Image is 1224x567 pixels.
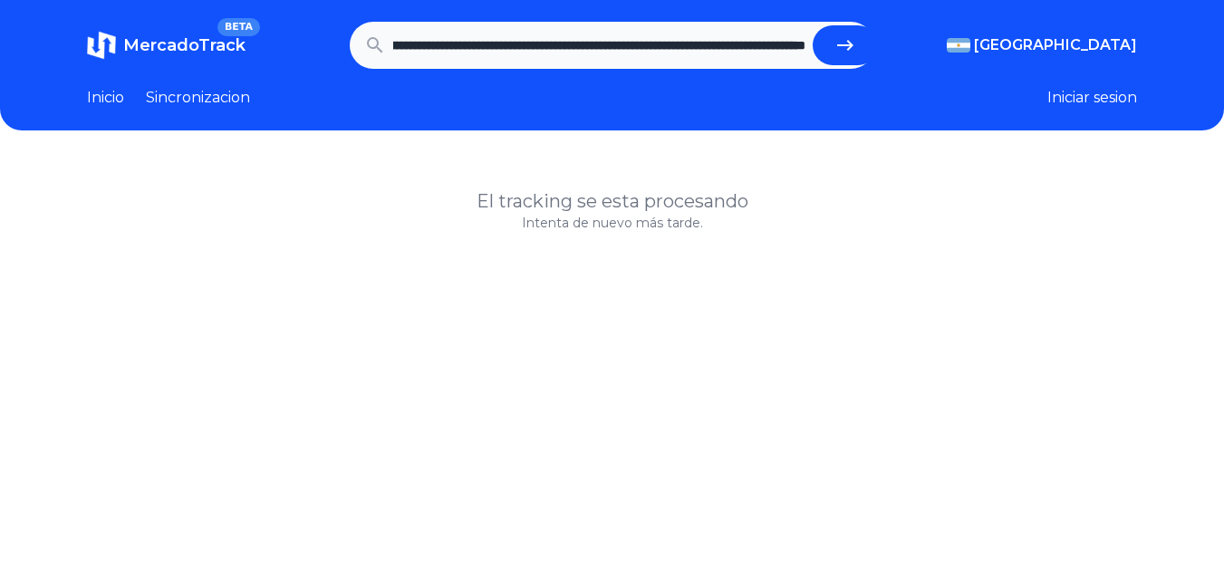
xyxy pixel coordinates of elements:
span: [GEOGRAPHIC_DATA] [974,34,1137,56]
span: BETA [217,18,260,36]
p: Intenta de nuevo más tarde. [87,214,1137,232]
span: MercadoTrack [123,35,246,55]
a: Sincronizacion [146,87,250,109]
a: Inicio [87,87,124,109]
img: Argentina [947,38,970,53]
a: MercadoTrackBETA [87,31,246,60]
h1: El tracking se esta procesando [87,188,1137,214]
button: Iniciar sesion [1047,87,1137,109]
button: [GEOGRAPHIC_DATA] [947,34,1137,56]
img: MercadoTrack [87,31,116,60]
